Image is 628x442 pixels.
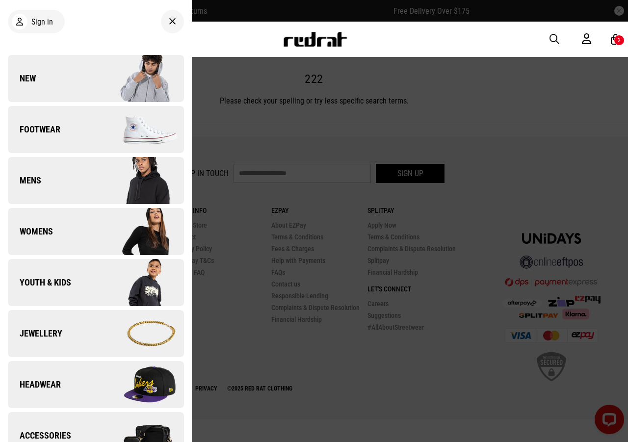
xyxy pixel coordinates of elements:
[96,258,183,307] img: Company
[96,105,183,154] img: Company
[8,259,184,306] a: Youth & Kids Company
[8,157,184,204] a: Mens Company
[8,277,71,288] span: Youth & Kids
[96,360,183,409] img: Company
[8,175,41,186] span: Mens
[611,34,620,45] a: 2
[8,73,36,84] span: New
[96,156,183,205] img: Company
[8,361,184,408] a: Headwear Company
[618,37,621,44] div: 2
[8,226,53,237] span: Womens
[283,32,347,47] img: Redrat logo
[8,4,37,33] button: Open LiveChat chat widget
[8,430,71,442] span: Accessories
[8,55,184,102] a: New Company
[96,207,183,256] img: Company
[8,328,62,339] span: Jewellery
[8,310,184,357] a: Jewellery Company
[96,54,183,103] img: Company
[31,17,53,26] span: Sign in
[8,379,61,390] span: Headwear
[96,309,183,358] img: Company
[8,124,60,135] span: Footwear
[8,106,184,153] a: Footwear Company
[8,208,184,255] a: Womens Company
